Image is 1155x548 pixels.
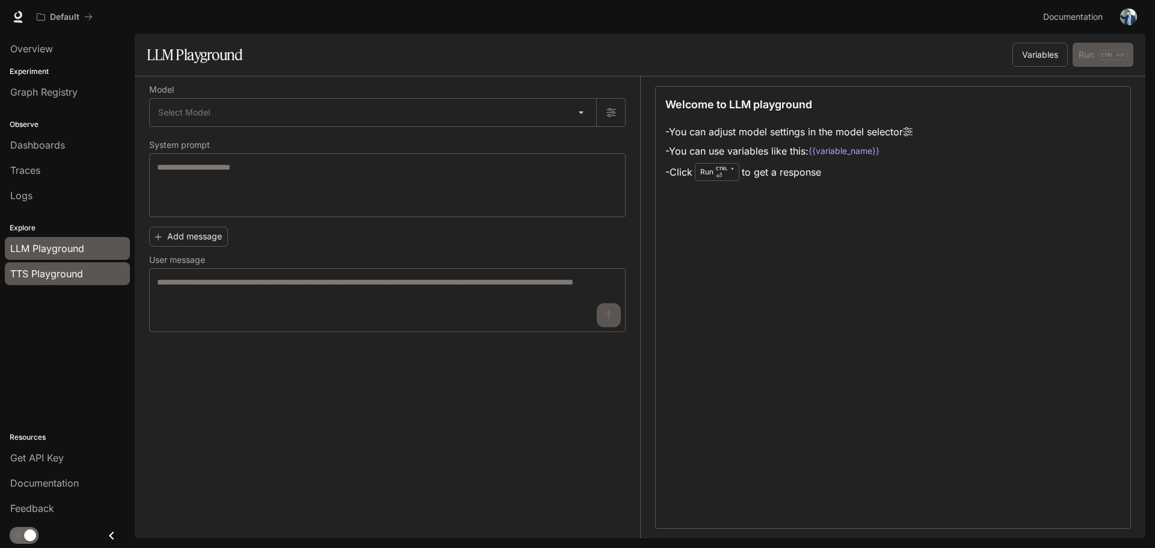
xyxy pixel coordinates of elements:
[50,12,79,22] p: Default
[665,161,913,183] li: - Click to get a response
[150,99,596,126] div: Select Model
[1012,43,1068,67] button: Variables
[695,163,739,181] div: Run
[1038,5,1112,29] a: Documentation
[665,122,913,141] li: - You can adjust model settings in the model selector
[665,141,913,161] li: - You can use variables like this:
[147,43,242,67] h1: LLM Playground
[1116,5,1141,29] button: User avatar
[1043,10,1103,25] span: Documentation
[158,106,210,119] span: Select Model
[149,85,174,94] p: Model
[808,145,879,157] code: {{variable_name}}
[716,165,734,172] p: CTRL +
[716,165,734,179] p: ⏎
[1120,8,1137,25] img: User avatar
[31,5,98,29] button: All workspaces
[665,96,812,112] p: Welcome to LLM playground
[149,227,228,247] button: Add message
[149,141,210,149] p: System prompt
[149,256,205,264] p: User message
